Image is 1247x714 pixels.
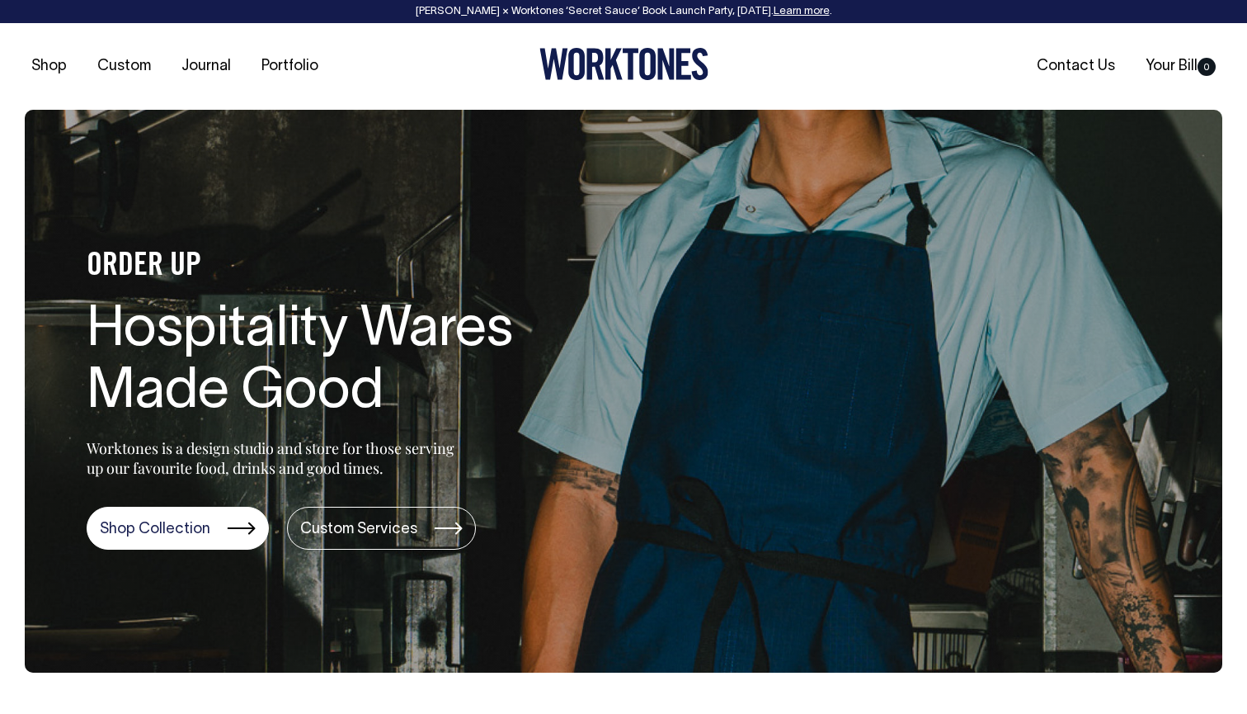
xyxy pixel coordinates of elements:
a: Portfolio [255,53,325,80]
h1: Hospitality Wares Made Good [87,300,614,424]
span: 0 [1198,58,1216,76]
a: Your Bill0 [1139,53,1222,80]
a: Learn more [774,7,830,17]
a: Shop Collection [87,507,269,550]
p: Worktones is a design studio and store for those serving up our favourite food, drinks and good t... [87,438,462,478]
a: Contact Us [1030,53,1122,80]
a: Shop [25,53,73,80]
div: [PERSON_NAME] × Worktones ‘Secret Sauce’ Book Launch Party, [DATE]. . [16,6,1231,17]
a: Custom Services [287,507,476,550]
a: Journal [175,53,238,80]
h4: ORDER UP [87,249,614,284]
a: Custom [91,53,158,80]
